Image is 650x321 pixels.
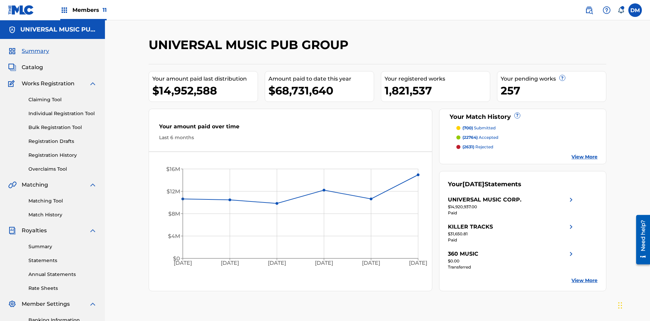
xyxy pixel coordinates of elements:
a: View More [571,277,598,284]
a: Annual Statements [28,271,97,278]
p: submitted [462,125,496,131]
h5: UNIVERSAL MUSIC PUB GROUP [20,26,97,34]
a: Individual Registration Tool [28,110,97,117]
a: Summary [28,243,97,250]
span: Member Settings [22,300,70,308]
a: View More [571,153,598,160]
span: Works Registration [22,80,74,88]
div: User Menu [628,3,642,17]
a: SummarySummary [8,47,49,55]
span: (22764) [462,135,478,140]
tspan: $8M [168,211,180,217]
a: UNIVERSAL MUSIC CORP.right chevron icon$14,920,937.00Paid [448,196,575,216]
tspan: $4M [168,233,180,239]
div: Your Match History [448,112,598,122]
tspan: [DATE] [221,260,239,266]
a: Bulk Registration Tool [28,124,97,131]
a: CatalogCatalog [8,63,43,71]
a: (22764) accepted [456,134,598,141]
img: Works Registration [8,80,17,88]
div: Your registered works [385,75,490,83]
tspan: $12M [167,188,180,195]
tspan: $16M [166,166,180,172]
iframe: Resource Center [631,212,650,268]
span: (700) [462,125,473,130]
img: expand [89,181,97,189]
div: $68,731,640 [268,83,374,98]
span: (2631) [462,144,474,149]
tspan: [DATE] [362,260,380,266]
span: Matching [22,181,48,189]
img: expand [89,227,97,235]
img: Matching [8,181,17,189]
p: accepted [462,134,498,141]
div: Your Statements [448,180,521,189]
tspan: [DATE] [268,260,286,266]
p: rejected [462,144,493,150]
a: KILLER TRACKSright chevron icon$31,650.81Paid [448,223,575,243]
img: right chevron icon [567,250,575,258]
a: (2631) rejected [456,144,598,150]
iframe: Chat Widget [616,288,650,321]
div: 1,821,537 [385,83,490,98]
tspan: [DATE] [315,260,333,266]
div: Transferred [448,264,575,270]
div: KILLER TRACKS [448,223,493,231]
img: search [585,6,593,14]
img: Top Rightsholders [60,6,68,14]
div: Your amount paid over time [159,123,422,134]
div: Paid [448,210,575,216]
img: help [603,6,611,14]
a: Claiming Tool [28,96,97,103]
div: $0.00 [448,258,575,264]
span: [DATE] [462,180,484,188]
span: ? [560,75,565,81]
div: Drag [618,295,622,316]
img: right chevron icon [567,223,575,231]
a: Registration Drafts [28,138,97,145]
a: Public Search [582,3,596,17]
img: right chevron icon [567,196,575,204]
span: ? [515,113,520,118]
div: 257 [501,83,606,98]
tspan: [DATE] [174,260,192,266]
div: Your amount paid last distribution [152,75,258,83]
div: $14,952,588 [152,83,258,98]
div: Help [600,3,613,17]
div: $31,650.81 [448,231,575,237]
span: 11 [103,7,107,13]
div: $14,920,937.00 [448,204,575,210]
a: (700) submitted [456,125,598,131]
span: Members [72,6,107,14]
span: Catalog [22,63,43,71]
img: Accounts [8,26,16,34]
div: UNIVERSAL MUSIC CORP. [448,196,521,204]
a: Match History [28,211,97,218]
a: Registration History [28,152,97,159]
span: Summary [22,47,49,55]
div: 360 MUSIC [448,250,478,258]
div: Notifications [617,7,624,14]
img: Catalog [8,63,16,71]
span: Royalties [22,227,47,235]
h2: UNIVERSAL MUSIC PUB GROUP [149,37,352,52]
img: Member Settings [8,300,16,308]
img: MLC Logo [8,5,34,15]
tspan: [DATE] [409,260,428,266]
a: Overclaims Tool [28,166,97,173]
img: expand [89,80,97,88]
a: 360 MUSICright chevron icon$0.00Transferred [448,250,575,270]
a: Statements [28,257,97,264]
a: Matching Tool [28,197,97,205]
img: expand [89,300,97,308]
div: Last 6 months [159,134,422,141]
img: Royalties [8,227,16,235]
div: Amount paid to date this year [268,75,374,83]
tspan: $0 [173,255,180,262]
div: Your pending works [501,75,606,83]
a: Rate Sheets [28,285,97,292]
div: Paid [448,237,575,243]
